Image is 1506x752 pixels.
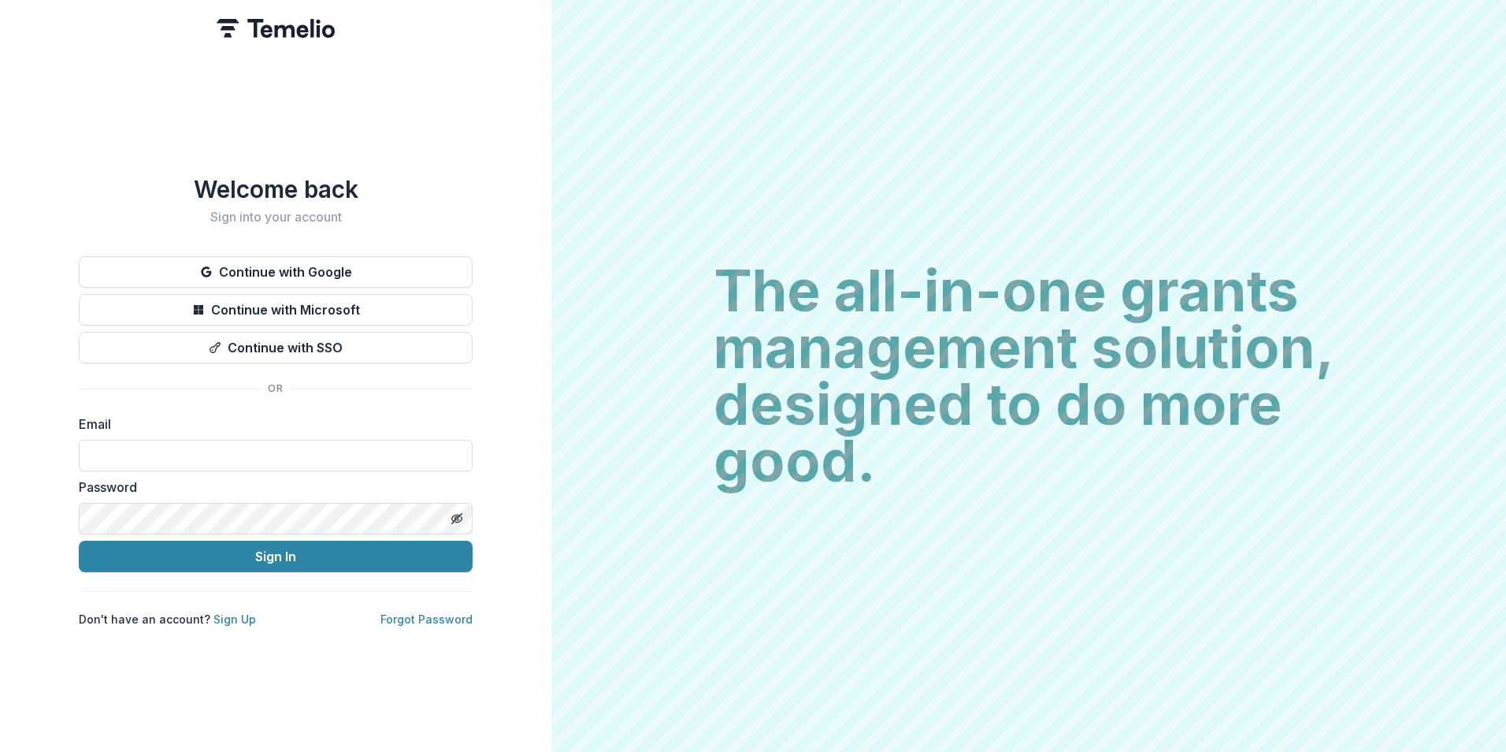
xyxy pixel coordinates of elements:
a: Sign Up [213,612,256,626]
p: Don't have an account? [79,611,256,627]
button: Continue with SSO [79,332,473,363]
img: Temelio [217,19,335,38]
button: Continue with Microsoft [79,294,473,326]
h1: Welcome back [79,175,473,203]
label: Email [79,415,463,434]
h2: Sign into your account [79,210,473,225]
a: Forgot Password [380,612,473,626]
button: Sign In [79,541,473,572]
button: Continue with Google [79,256,473,288]
button: Toggle password visibility [444,506,469,531]
label: Password [79,478,463,497]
